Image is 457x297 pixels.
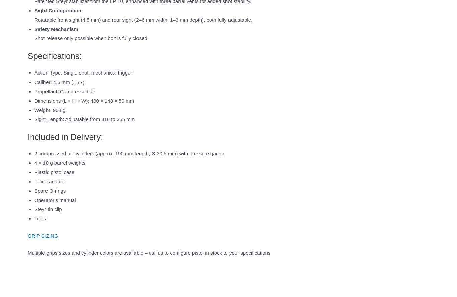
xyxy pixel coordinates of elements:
[34,26,78,32] strong: Safety Mechanism
[34,196,429,205] li: Operator’s manual
[34,158,429,168] li: 4 × 10 g barrel weights
[34,205,429,214] li: Steyr tin clip
[34,168,429,177] li: Plastic pistol case
[34,68,429,78] li: Action Type: Single-shot, mechanical trigger
[28,233,58,239] a: GRIP SIZING
[34,149,429,158] li: 2 compressed air cylinders (approx. 190 mm length, Ø 30.5 mm) with pressure gauge
[34,115,429,124] li: Sight Length: Adjustable from 316 to 365 mm
[34,25,429,43] li: Shot release only possible when bolt is fully closed.
[34,78,429,87] li: Caliber: 4.5 mm (.177)
[34,214,429,224] li: Tools
[34,96,429,106] li: Dimensions (L × H × W): 400 × 148 × 50 mm
[34,6,429,25] li: Rotatable front sight (4.5 mm) and rear sight (2–6 mm width, 1–3 mm depth), both fully adjustable.
[34,87,429,96] li: Propellant: Compressed air
[34,186,429,196] li: Spare O-rings
[34,177,429,186] li: Filling adapter
[34,8,81,13] strong: Sight Configuration
[28,248,429,258] p: Multiple grips sizes and cylinder colors are available – call us to configure pistol in stock to ...
[34,106,429,115] li: Weight: 968 g
[28,51,429,62] h3: Specifications:
[28,132,429,143] h3: Included in Delivery:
